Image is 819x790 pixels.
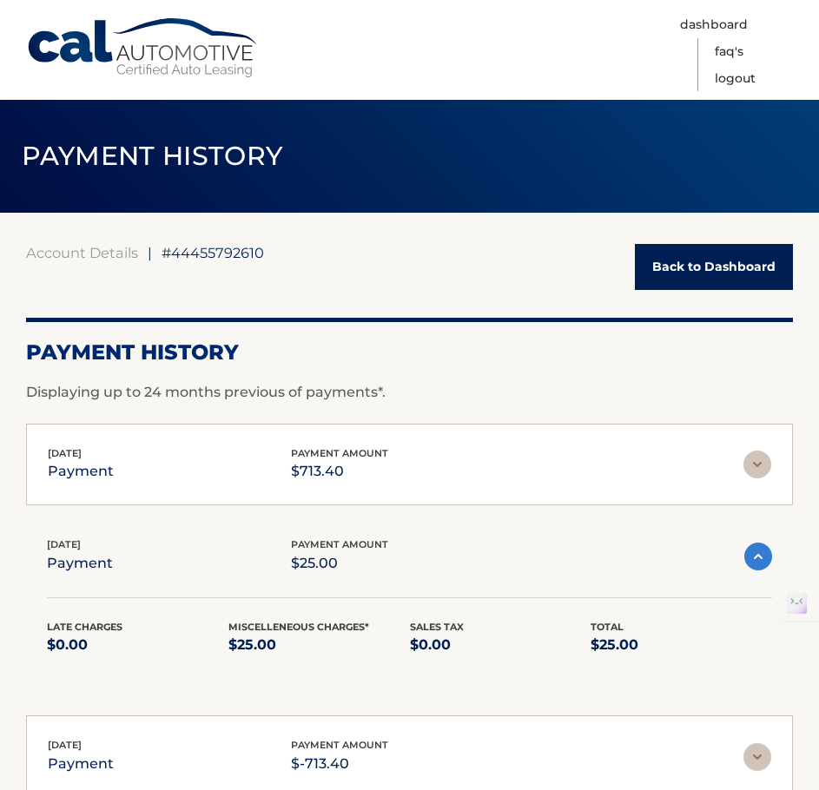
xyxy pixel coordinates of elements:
[22,140,283,172] span: PAYMENT HISTORY
[47,538,81,550] span: [DATE]
[47,633,228,657] p: $0.00
[26,382,793,403] p: Displaying up to 24 months previous of payments*.
[591,621,624,633] span: Total
[48,447,82,459] span: [DATE]
[26,339,793,365] h2: Payment History
[291,739,388,751] span: payment amount
[291,551,388,576] p: $25.00
[48,739,82,751] span: [DATE]
[410,633,591,657] p: $0.00
[291,459,388,484] p: $713.40
[635,244,793,290] a: Back to Dashboard
[162,244,264,261] span: #44455792610
[291,538,388,550] span: payment amount
[410,621,464,633] span: Sales Tax
[228,633,410,657] p: $25.00
[148,244,152,261] span: |
[743,743,771,771] img: accordion-rest.svg
[26,17,261,79] a: Cal Automotive
[744,543,772,570] img: accordion-active.svg
[743,451,771,478] img: accordion-rest.svg
[47,551,113,576] p: payment
[48,752,114,776] p: payment
[48,459,114,484] p: payment
[47,621,122,633] span: Late Charges
[591,633,772,657] p: $25.00
[680,11,748,38] a: Dashboard
[715,65,756,92] a: Logout
[26,244,138,261] a: Account Details
[291,752,388,776] p: $-713.40
[715,38,743,65] a: FAQ's
[228,621,369,633] span: Miscelleneous Charges*
[291,447,388,459] span: payment amount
